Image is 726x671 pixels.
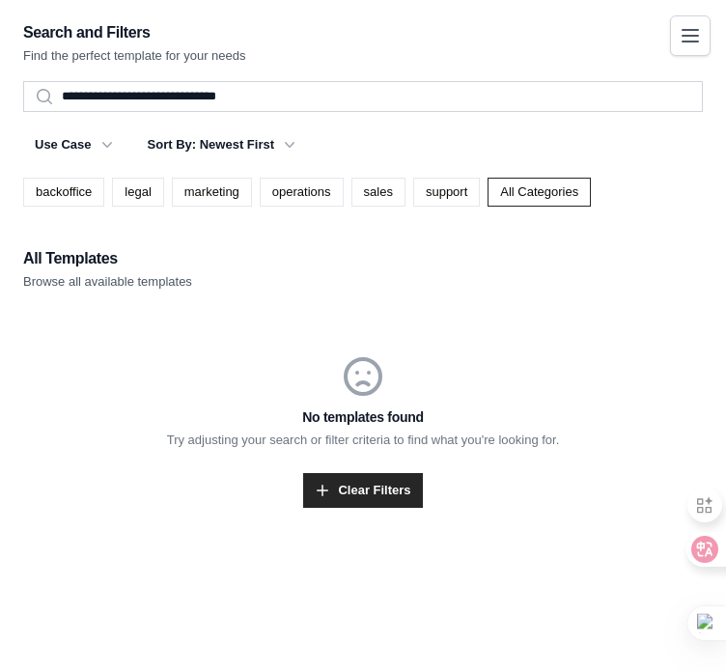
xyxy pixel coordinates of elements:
h2: Search and Filters [23,19,246,46]
a: backoffice [23,178,104,207]
p: Browse all available templates [23,272,192,292]
button: Sort By: Newest First [136,127,307,162]
a: support [413,178,480,207]
a: marketing [172,178,252,207]
a: operations [260,178,344,207]
a: legal [112,178,163,207]
h2: All Templates [23,245,192,272]
a: Clear Filters [303,473,422,508]
button: Toggle navigation [670,15,711,56]
a: sales [351,178,405,207]
p: Find the perfect template for your needs [23,46,246,66]
a: All Categories [488,178,591,207]
button: Use Case [23,127,125,162]
h3: No templates found [23,407,703,427]
p: Try adjusting your search or filter criteria to find what you're looking for. [23,431,703,450]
